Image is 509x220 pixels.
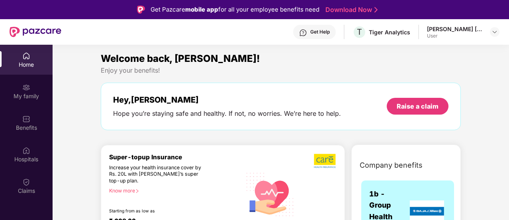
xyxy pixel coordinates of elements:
[135,189,139,193] span: right
[22,115,30,123] img: svg+xml;base64,PHN2ZyBpZD0iQmVuZWZpdHMiIHhtbG5zPSJodHRwOi8vd3d3LnczLm9yZy8yMDAwL3N2ZyIgd2lkdGg9Ij...
[314,153,337,168] img: b5dec4f62d2307b9de63beb79f102df3.png
[113,95,341,105] div: Hey, [PERSON_NAME]
[427,25,483,33] div: [PERSON_NAME] [PERSON_NAME]
[101,53,260,64] span: Welcome back, [PERSON_NAME]!
[113,109,341,118] div: Hope you’re staying safe and healthy. If not, no worries. We’re here to help.
[397,102,439,111] div: Raise a claim
[151,5,319,14] div: Get Pazcare for all your employee benefits need
[369,28,410,36] div: Tiger Analytics
[137,6,145,14] img: Logo
[109,208,208,214] div: Starting from as low as
[299,29,307,37] img: svg+xml;base64,PHN2ZyBpZD0iSGVscC0zMngzMiIgeG1sbnM9Imh0dHA6Ly93d3cudzMub3JnLzIwMDAvc3ZnIiB3aWR0aD...
[357,27,362,37] span: T
[374,6,378,14] img: Stroke
[22,83,30,91] img: svg+xml;base64,PHN2ZyB3aWR0aD0iMjAiIGhlaWdodD0iMjAiIHZpZXdCb3g9IjAgMCAyMCAyMCIgZmlsbD0ibm9uZSIgeG...
[22,147,30,155] img: svg+xml;base64,PHN2ZyBpZD0iSG9zcGl0YWxzIiB4bWxucz0iaHR0cDovL3d3dy53My5vcmcvMjAwMC9zdmciIHdpZHRoPS...
[360,160,423,171] span: Company benefits
[325,6,375,14] a: Download Now
[109,165,208,184] div: Increase your health insurance cover by Rs. 20L with [PERSON_NAME]’s super top-up plan.
[22,52,30,60] img: svg+xml;base64,PHN2ZyBpZD0iSG9tZSIgeG1sbnM9Imh0dHA6Ly93d3cudzMub3JnLzIwMDAvc3ZnIiB3aWR0aD0iMjAiIG...
[10,27,61,37] img: New Pazcare Logo
[491,29,498,35] img: svg+xml;base64,PHN2ZyBpZD0iRHJvcGRvd24tMzJ4MzIiIHhtbG5zPSJodHRwOi8vd3d3LnczLm9yZy8yMDAwL3N2ZyIgd2...
[185,6,218,13] strong: mobile app
[310,29,330,35] div: Get Help
[109,153,242,161] div: Super-topup Insurance
[22,178,30,186] img: svg+xml;base64,PHN2ZyBpZD0iQ2xhaW0iIHhtbG5zPSJodHRwOi8vd3d3LnczLm9yZy8yMDAwL3N2ZyIgd2lkdGg9IjIwIi...
[101,66,461,75] div: Enjoy your benefits!
[427,33,483,39] div: User
[109,188,237,193] div: Know more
